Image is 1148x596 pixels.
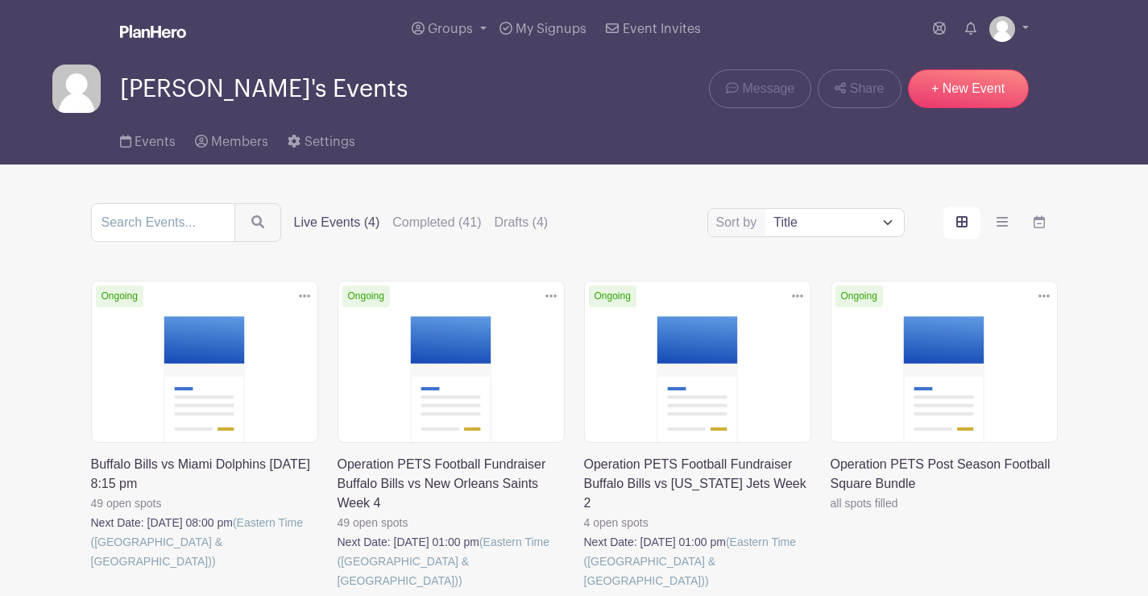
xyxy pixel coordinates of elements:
[850,79,885,98] span: Share
[211,135,268,148] span: Members
[294,213,562,232] div: filters
[989,16,1015,42] img: default-ce2991bfa6775e67f084385cd625a349d9dcbb7a52a09fb2fda1e96e2d18dcdb.png
[120,25,186,38] img: logo_white-6c42ec7e38ccf1d336a20a19083b03d10ae64f83f12c07503d8b9e83406b4c7d.svg
[120,113,176,165] a: Events
[294,213,380,232] label: Live Events (4)
[908,69,1029,108] a: + New Event
[716,213,762,232] label: Sort by
[288,113,354,165] a: Settings
[742,79,794,98] span: Message
[623,23,701,35] span: Event Invites
[135,135,176,148] span: Events
[392,213,481,232] label: Completed (41)
[709,69,811,108] a: Message
[818,69,901,108] a: Share
[428,23,473,35] span: Groups
[91,203,235,242] input: Search Events...
[195,113,268,165] a: Members
[943,206,1058,239] div: order and view
[495,213,549,232] label: Drafts (4)
[52,65,101,113] img: default-ce2991bfa6775e67f084385cd625a349d9dcbb7a52a09fb2fda1e96e2d18dcdb.png
[305,135,355,148] span: Settings
[516,23,586,35] span: My Signups
[120,76,408,102] span: [PERSON_NAME]'s Events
